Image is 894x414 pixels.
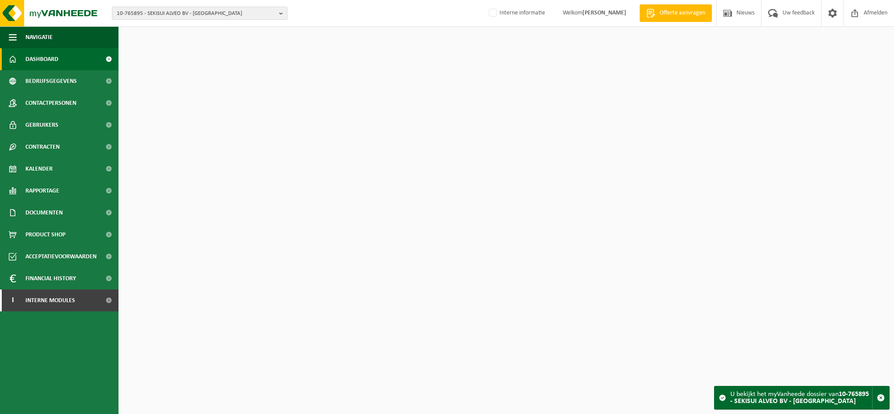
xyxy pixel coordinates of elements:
[25,158,53,180] span: Kalender
[487,7,545,20] label: Interne informatie
[639,4,712,22] a: Offerte aanvragen
[657,9,707,18] span: Offerte aanvragen
[112,7,287,20] button: 10-765895 - SEKISUI ALVEO BV - [GEOGRAPHIC_DATA]
[730,391,869,405] strong: 10-765895 - SEKISUI ALVEO BV - [GEOGRAPHIC_DATA]
[582,10,626,16] strong: [PERSON_NAME]
[25,48,58,70] span: Dashboard
[117,7,276,20] span: 10-765895 - SEKISUI ALVEO BV - [GEOGRAPHIC_DATA]
[25,268,76,289] span: Financial History
[25,224,65,246] span: Product Shop
[25,289,75,311] span: Interne modules
[9,289,17,311] span: I
[25,246,97,268] span: Acceptatievoorwaarden
[25,92,76,114] span: Contactpersonen
[25,114,58,136] span: Gebruikers
[25,180,59,202] span: Rapportage
[25,70,77,92] span: Bedrijfsgegevens
[25,136,60,158] span: Contracten
[25,202,63,224] span: Documenten
[730,386,872,409] div: U bekijkt het myVanheede dossier van
[25,26,53,48] span: Navigatie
